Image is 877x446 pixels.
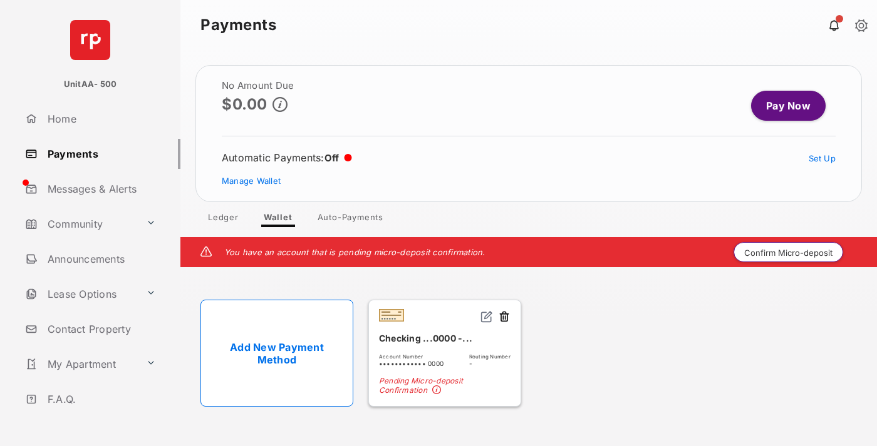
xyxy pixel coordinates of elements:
span: Account Number [379,353,444,360]
span: Pending Micro-deposit Confirmation [379,376,511,396]
a: Auto-Payments [308,212,393,227]
a: Ledger [198,212,249,227]
a: Payments [20,139,180,169]
p: UnitAA- 500 [64,78,117,91]
h2: No Amount Due [222,81,294,91]
a: Wallet [254,212,303,227]
a: Messages & Alerts [20,174,180,204]
div: Automatic Payments : [222,151,352,164]
strong: Payments [200,18,276,33]
button: Confirm Micro-deposit [734,242,843,262]
a: Home [20,104,180,134]
a: My Apartment [20,349,141,379]
a: Contact Property [20,314,180,344]
span: •••••••••••• 0000 [379,360,444,367]
span: - [469,360,511,367]
a: Set Up [809,153,836,163]
p: $0.00 [222,96,267,113]
a: Lease Options [20,279,141,309]
a: Announcements [20,244,180,274]
a: Add New Payment Method [200,300,353,407]
div: Checking ...0000 -... [379,328,511,348]
a: F.A.Q. [20,384,180,414]
a: Community [20,209,141,239]
span: Off [324,152,340,164]
a: Manage Wallet [222,176,281,186]
img: svg+xml;base64,PHN2ZyB2aWV3Qm94PSIwIDAgMjQgMjQiIHdpZHRoPSIxNiIgaGVpZ2h0PSIxNiIgZmlsbD0ibm9uZSIgeG... [480,310,493,323]
em: You have an account that is pending micro-deposit confirmation. [224,247,485,257]
span: Routing Number [469,353,511,360]
img: svg+xml;base64,PHN2ZyB4bWxucz0iaHR0cDovL3d3dy53My5vcmcvMjAwMC9zdmciIHdpZHRoPSI2NCIgaGVpZ2h0PSI2NC... [70,20,110,60]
